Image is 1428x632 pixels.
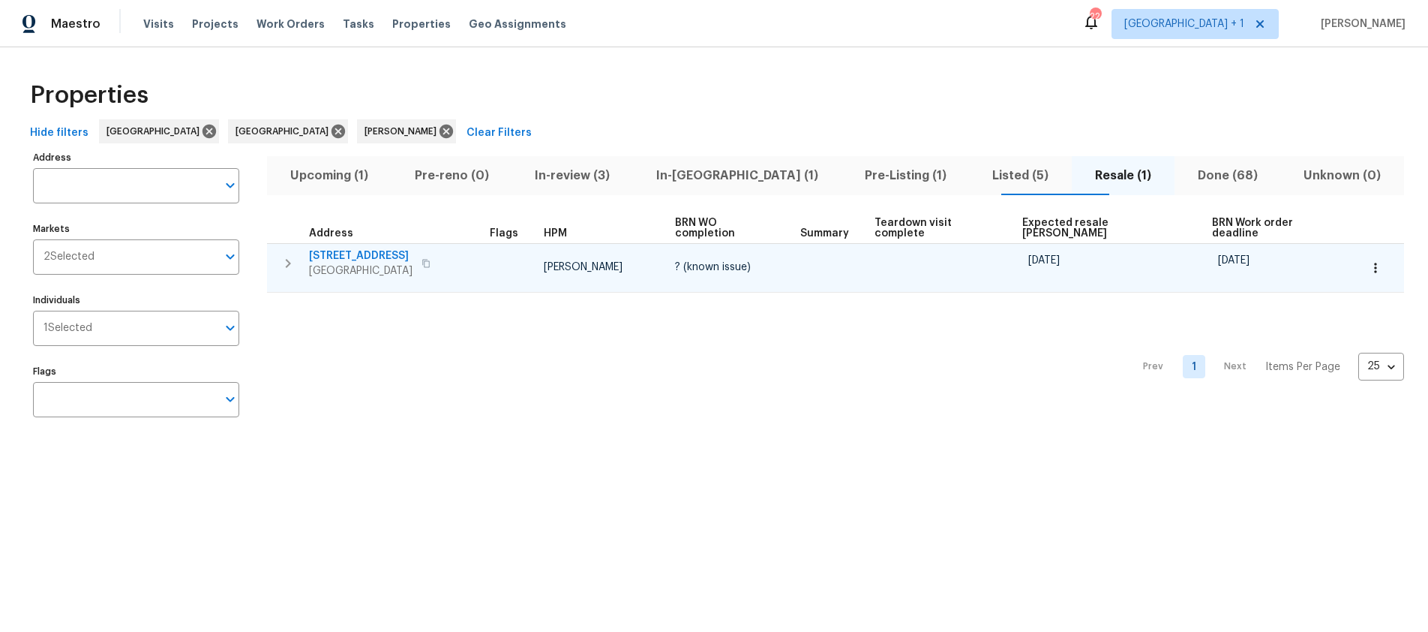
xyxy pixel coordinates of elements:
span: BRN Work order deadline [1212,218,1333,239]
span: [PERSON_NAME] [1315,17,1405,32]
span: Resale (1) [1081,165,1165,186]
div: 25 [1358,347,1404,386]
button: Clear Filters [460,119,538,147]
button: Open [220,389,241,410]
label: Individuals [33,296,239,305]
span: In-[GEOGRAPHIC_DATA] (1) [642,165,832,186]
span: In-review (3) [520,165,624,186]
span: Tasks [343,19,374,29]
span: Maestro [51,17,100,32]
span: Hide filters [30,124,88,143]
span: [DATE] [1218,255,1249,266]
span: Address [309,228,353,239]
span: Teardown visit complete [874,218,997,239]
div: [GEOGRAPHIC_DATA] [99,119,219,143]
div: [GEOGRAPHIC_DATA] [228,119,348,143]
span: 1 Selected [43,322,92,335]
span: Flags [490,228,518,239]
span: [GEOGRAPHIC_DATA] + 1 [1124,17,1244,32]
nav: Pagination Navigation [1129,302,1404,432]
span: [GEOGRAPHIC_DATA] [235,124,334,139]
span: [DATE] [1028,255,1060,266]
label: Flags [33,367,239,376]
span: Listed (5) [978,165,1063,186]
span: Properties [392,17,451,32]
div: 22 [1090,9,1100,24]
span: Properties [30,88,148,103]
span: [STREET_ADDRESS] [309,248,412,263]
span: Upcoming (1) [276,165,382,186]
span: BRN WO completion [675,218,775,239]
span: Clear Filters [466,124,532,143]
label: Markets [33,224,239,233]
span: Done (68) [1183,165,1272,186]
span: Pre-reno (0) [400,165,503,186]
label: Address [33,153,239,162]
button: Open [220,318,241,339]
div: [PERSON_NAME] [357,119,456,143]
span: [GEOGRAPHIC_DATA] [106,124,205,139]
span: Projects [192,17,238,32]
button: Open [220,246,241,267]
p: Items Per Page [1265,360,1340,375]
span: Pre-Listing (1) [850,165,961,186]
span: [GEOGRAPHIC_DATA] [309,263,412,278]
a: Goto page 1 [1183,355,1205,378]
span: Unknown (0) [1289,165,1395,186]
span: ? (known issue) [675,262,751,272]
span: HPM [544,228,567,239]
span: Visits [143,17,174,32]
button: Open [220,175,241,196]
span: Work Orders [256,17,325,32]
button: Hide filters [24,119,94,147]
span: Expected resale [PERSON_NAME] [1022,218,1186,239]
span: Summary [800,228,849,239]
span: [PERSON_NAME] [544,262,622,272]
span: Geo Assignments [469,17,566,32]
span: 2 Selected [43,251,94,263]
span: [PERSON_NAME] [364,124,442,139]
